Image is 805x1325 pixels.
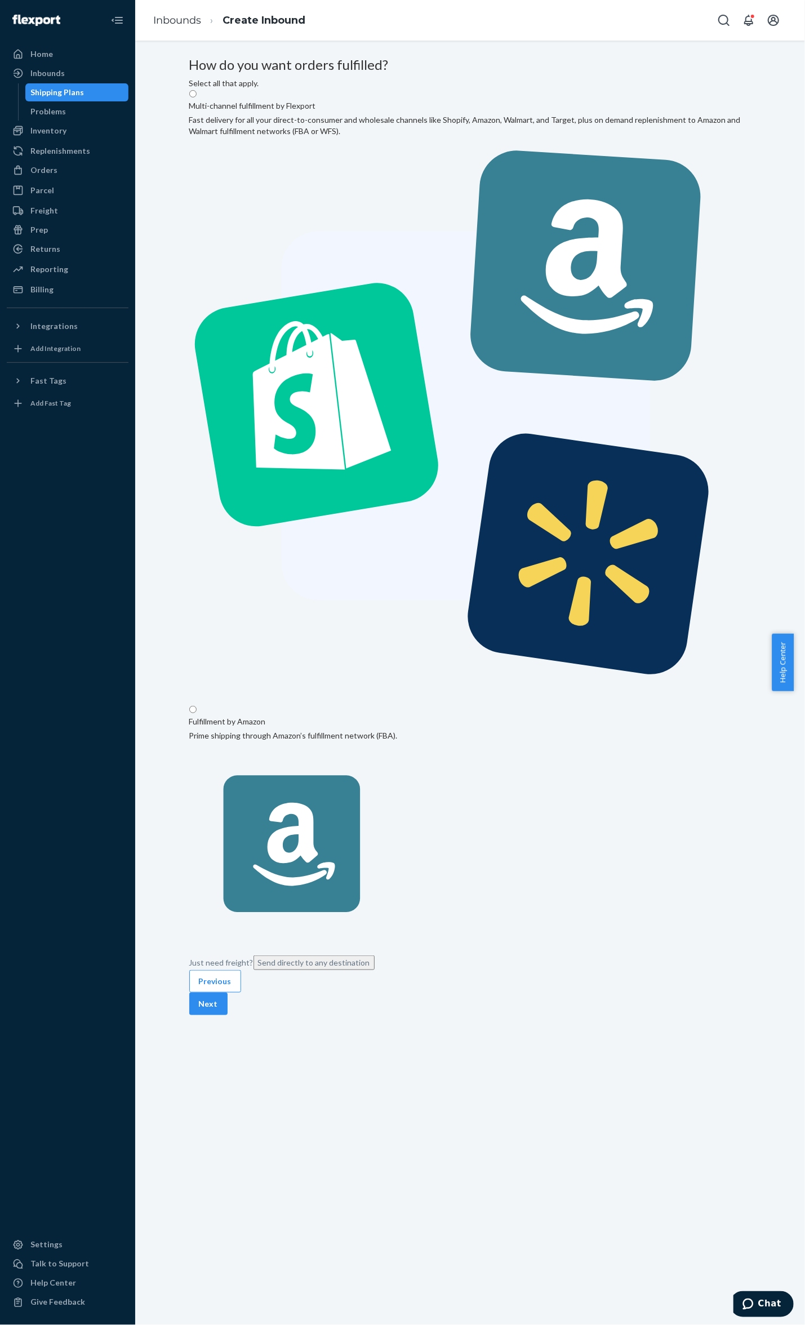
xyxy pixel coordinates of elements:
td: SNAPSHOT TIME [18,247,89,306]
a: Shipping Plans [25,83,129,101]
p: Assigned SKU of your product. This is a unique identifier Flexport uses for all SKUs in the network. [94,487,248,536]
td: AVAILABLE IN RESERVE [18,616,89,691]
div: Billing [30,284,54,295]
a: Orders [7,161,128,179]
strong: Column [23,211,57,223]
button: Open notifications [737,9,760,32]
p: Includes units scanned at a cross dock within the past 60 days & in-transit to a fulfillment cent... [94,1088,248,1186]
td: DSKU [18,482,89,557]
div: Settings [30,1239,63,1251]
div: Inventory [30,125,66,136]
td: AVAILABLE IN ECOM [18,692,89,767]
a: Home [7,45,128,63]
img: Flexport logo [12,15,60,26]
p: Name of the SKU in inventory [94,310,248,327]
h2: Documentation [17,166,253,186]
button: Help Center [772,634,794,691]
a: Add Fast Tag [7,394,128,412]
button: Integrations [7,317,128,335]
h2: Description [17,74,253,95]
p: Includes CD-DTC, DTC-DTC, RS-RS, RS-CD-DTC, RS-DTC facility transfers. Does not include DTC-RS tr... [94,1203,248,1268]
div: Freight [30,205,58,216]
p: Timestamp of report created date in UTC [94,251,248,284]
em: prediction [130,908,174,920]
p: Amount of available inventory of the SKU in the specified reserve facility. [94,621,248,670]
a: Settings [7,1236,128,1254]
div: Prep [30,224,48,235]
div: Fast delivery for all your direct-to-consumer and wholesale channels like Shopify, Amazon, Walmar... [189,114,751,137]
td: BARCODE [18,439,89,482]
button: Previous [189,970,241,993]
button: Close Navigation [106,9,128,32]
p: Amount of available inventory of the SKU in the specified fulfillment center. [94,696,248,745]
div: Problems [31,106,66,117]
div: Add Fast Tag [30,398,71,408]
a: Inventory [7,122,128,140]
a: Returns [7,240,128,258]
div: Shipping Plans [31,87,84,98]
button: Open Search Box [713,9,735,32]
div: Inbounds [30,68,65,79]
a: Prep [7,221,128,239]
button: Talk to Support [7,1255,128,1273]
a: Add Integration [7,340,128,358]
iframe: Opens a widget where you can chat to one of our agents [733,1291,794,1319]
button: Next [189,993,228,1015]
div: Fast Tags [30,375,66,386]
ol: breadcrumbs [144,4,314,37]
div: Reporting [30,264,68,275]
a: Create Inbound [223,14,305,26]
div: Home [30,48,53,60]
td: DAYS OF FAST TAG LEFT [18,901,89,1025]
div: Parcel [30,185,54,196]
p: Just need freight? [189,955,751,970]
button: Send directly to any destination [253,955,375,970]
p: This URL takes you to the inventory details page of this SKU [94,1029,248,1062]
button: Give Feedback [7,1293,128,1311]
p: This report provides [DATE] inventory levels by SKU at each fulfillment center. In addition, you ... [17,100,253,149]
td: FACILITY LOCATION [18,558,89,617]
a: Help Center [7,1274,128,1292]
div: Orders [30,164,57,176]
input: Multi-channel fulfillment by FlexportFast delivery for all your direct-to-consumer and wholesale ... [189,90,197,97]
a: Inbounds [7,64,128,82]
h3: How do you want orders fulfilled? [189,57,751,72]
div: Integrations [30,321,78,332]
div: Select all that apply. [189,78,751,89]
p: Orders in the last 30 days of the SKU [94,847,248,879]
a: Replenishments [7,142,128,160]
td: INVENTORY DETAILS URL [18,1025,89,1084]
div: Talk to Support [30,1259,89,1270]
p: The city where your inventory is located. [94,562,248,595]
div: 512 Inventory - Levels Today Report [17,23,253,60]
label: Multi-channel fulfillment by Flexport [189,100,316,112]
p: Barcode(s) tied to the SKU [94,444,248,461]
div: Add Integration [30,344,81,353]
div: Help Center [30,1278,76,1289]
div: Replenishments [30,145,90,157]
a: Inbounds [153,14,201,26]
a: Problems [25,103,129,121]
div: Prime shipping through Amazon’s fulfillment network (FBA). [189,730,398,741]
p: IN TRANSIT INVENTORY [23,1088,84,1121]
p: MSKU of the SKU, which is automatically imported with your product and can be updated in Inventor... [94,353,248,418]
a: Parcel [7,181,128,199]
button: Open account menu [762,9,785,32]
td: SKU [18,348,89,439]
p: Amount of unavailable inventory due to processing of the SKU in the specified fulfillment center. [94,772,248,820]
div: Returns [30,243,60,255]
td: ECOM LAST 30 DAYS [18,842,89,901]
label: Fulfillment by Amazon [189,716,266,727]
div: Give Feedback [30,1297,85,1308]
button: Fast Tags [7,372,128,390]
td: PROCESSING INVENTORY [18,767,89,842]
p: NAME [23,310,84,327]
input: Fulfillment by AmazonPrime shipping through Amazon’s fulfillment network (FBA). [189,706,197,713]
a: Freight [7,202,128,220]
p: This is a of the number of days left for a given SKU until the fast tag will no longer be shown t... [94,906,248,1003]
strong: Description [94,211,145,223]
a: Billing [7,281,128,299]
a: Reporting [7,260,128,278]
